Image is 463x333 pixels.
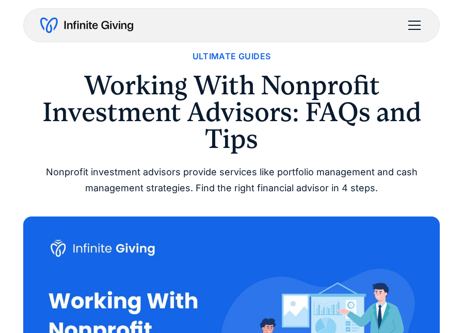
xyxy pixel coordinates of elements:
h1: Working With Nonprofit Investment Advisors: FAQs and Tips [23,72,440,152]
div: Nonprofit investment advisors provide services like portfolio management and cash management stra... [23,164,440,196]
a: Ultimate Guides [193,49,271,63]
a: home [40,17,133,34]
div: menu [402,13,423,38]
